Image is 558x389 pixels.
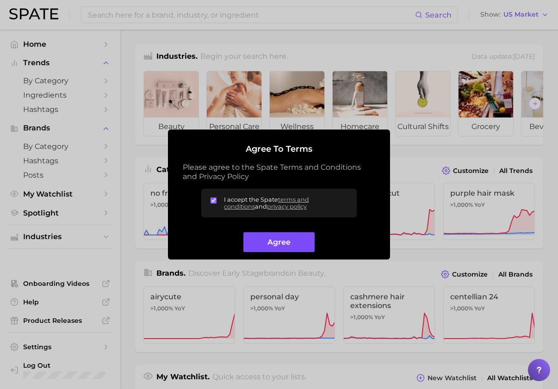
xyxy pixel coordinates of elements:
input: I accept the Spateterms and conditionsandprivacy policy [211,198,217,204]
p: Please agree to the Spate Terms and Conditions and Privacy Policy [183,163,375,181]
span: I accept the Spate and [224,196,349,210]
a: privacy policy [267,203,307,210]
button: Agree [243,232,314,252]
h2: Agree to Terms [183,144,375,154]
a: terms and conditions [224,196,309,210]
